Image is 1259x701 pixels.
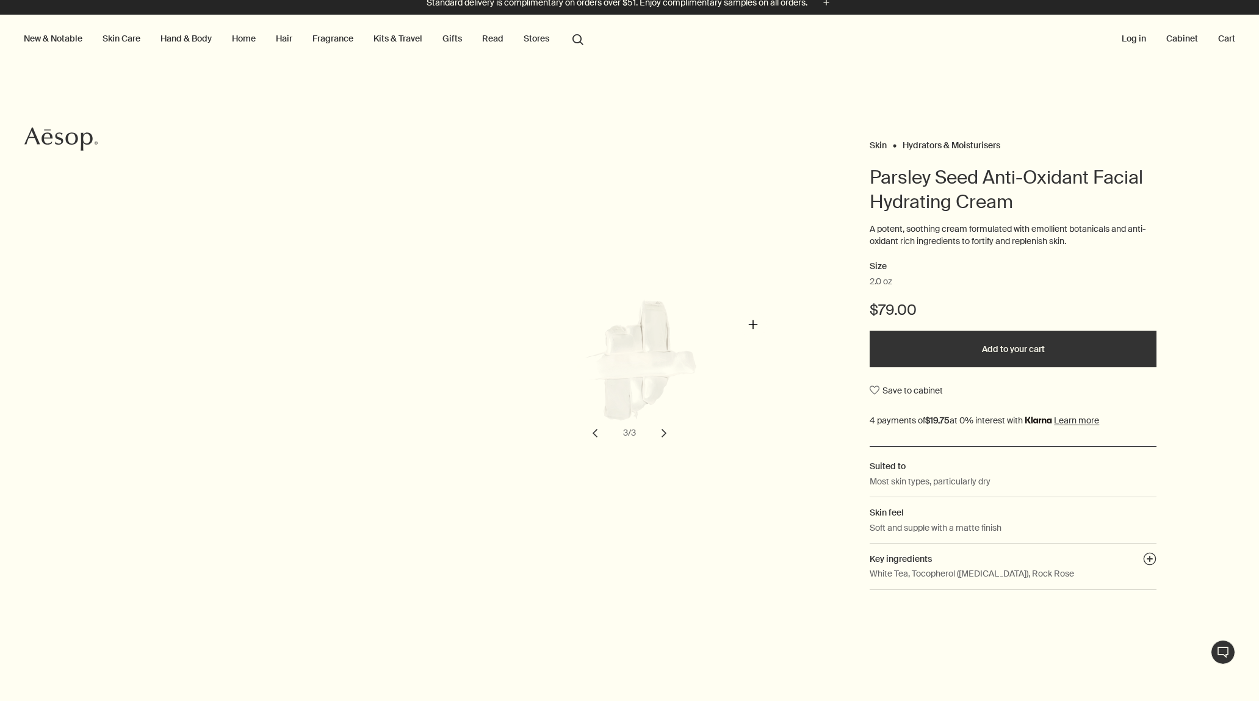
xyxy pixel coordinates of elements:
a: Skin [870,140,887,145]
img: Parsley Seed Anti-Oxidant Facial Hydrating Cream texture [501,289,770,431]
a: Fragrance [310,31,356,46]
p: White Tea, Tocopherol ([MEDICAL_DATA]), Rock Rose [870,567,1074,580]
a: Hair [273,31,295,46]
button: Cart [1216,31,1238,46]
a: Kits & Travel [371,31,425,46]
h2: Suited to [870,459,1156,473]
p: Soft and supple with a matte finish [870,521,1001,534]
p: Most skin types, particularly dry [870,475,990,488]
button: Key ingredients [1143,552,1156,569]
nav: supplementary [1119,15,1238,63]
div: Parsley Seed Anti-Oxidant Facial Hydrating Cream [420,289,840,446]
h2: Size [870,259,1156,274]
button: Save to cabinet [870,379,943,401]
span: 2.0 oz [870,276,892,288]
button: Live Assistance [1211,640,1235,664]
a: Cabinet [1164,31,1200,46]
a: Skin Care [100,31,143,46]
button: New & Notable [21,31,85,46]
svg: Aesop [24,127,98,151]
p: A potent, soothing cream formulated with emollient botanicals and anti-oxidant rich ingredients t... [870,223,1156,247]
h2: Skin feel [870,506,1156,519]
span: $79.00 [870,300,917,320]
button: Stores [521,31,552,46]
a: Hydrators & Moisturisers [903,140,1000,145]
a: Home [229,31,258,46]
button: next slide [651,420,677,447]
button: Add to your cart - $79.00 [870,331,1156,367]
a: Aesop [21,124,101,157]
a: Hand & Body [158,31,214,46]
button: Log in [1119,31,1149,46]
h1: Parsley Seed Anti-Oxidant Facial Hydrating Cream [870,165,1156,214]
button: Open search [567,27,589,50]
button: previous slide [582,420,608,447]
a: Gifts [440,31,464,46]
a: Read [480,31,506,46]
span: Key ingredients [870,553,932,564]
nav: primary [21,15,589,63]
